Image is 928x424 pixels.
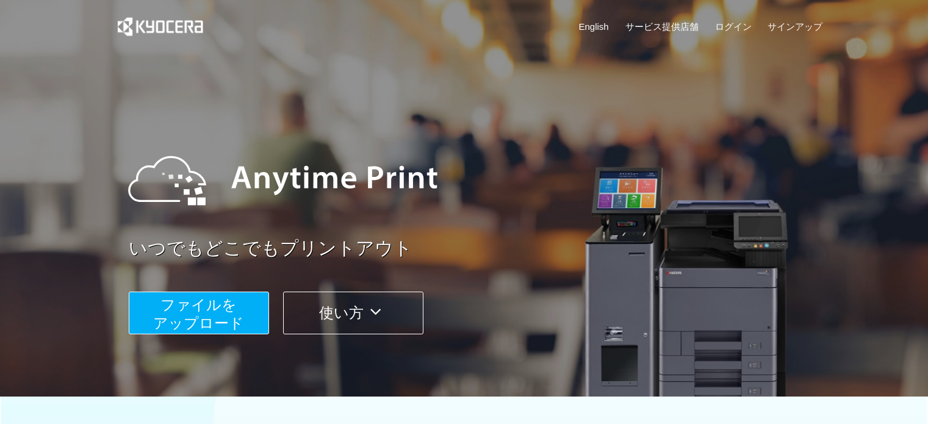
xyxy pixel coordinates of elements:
a: いつでもどこでもプリントアウト [129,235,830,262]
span: ファイルを ​​アップロード [153,296,244,331]
a: サインアップ [768,20,822,33]
button: 使い方 [283,292,423,334]
button: ファイルを​​アップロード [129,292,269,334]
a: ログイン [715,20,752,33]
a: English [579,20,609,33]
a: サービス提供店舗 [625,20,699,33]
